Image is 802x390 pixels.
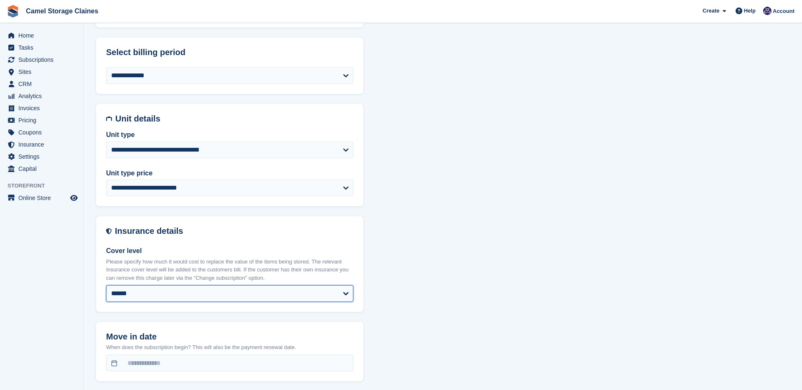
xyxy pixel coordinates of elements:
[763,7,772,15] img: Rod
[106,246,353,256] label: Cover level
[106,343,353,352] p: When does the subscription begin? This will also be the payment renewal date.
[4,192,79,204] a: menu
[4,163,79,175] a: menu
[4,114,79,126] a: menu
[18,114,69,126] span: Pricing
[106,114,112,124] img: unit-details-icon-595b0c5c156355b767ba7b61e002efae458ec76ed5ec05730b8e856ff9ea34a9.svg
[4,30,79,41] a: menu
[106,258,353,282] p: Please specify how much it would cost to replace the value of the items being stored. The relevan...
[773,7,794,15] span: Account
[744,7,756,15] span: Help
[8,182,83,190] span: Storefront
[106,48,353,57] h2: Select billing period
[18,151,69,162] span: Settings
[106,332,353,342] h2: Move in date
[4,66,79,78] a: menu
[18,54,69,66] span: Subscriptions
[4,151,79,162] a: menu
[18,102,69,114] span: Invoices
[7,5,19,18] img: stora-icon-8386f47178a22dfd0bd8f6a31ec36ba5ce8667c1dd55bd0f319d3a0aa187defe.svg
[18,90,69,102] span: Analytics
[703,7,719,15] span: Create
[18,78,69,90] span: CRM
[4,42,79,53] a: menu
[4,102,79,114] a: menu
[115,226,353,236] h2: Insurance details
[18,192,69,204] span: Online Store
[115,114,353,124] h2: Unit details
[18,42,69,53] span: Tasks
[18,139,69,150] span: Insurance
[23,4,102,18] a: Camel Storage Claines
[4,90,79,102] a: menu
[106,226,112,236] img: insurance-details-icon-731ffda60807649b61249b889ba3c5e2b5c27d34e2e1fb37a309f0fde93ff34a.svg
[4,127,79,138] a: menu
[4,139,79,150] a: menu
[18,163,69,175] span: Capital
[4,78,79,90] a: menu
[4,54,79,66] a: menu
[18,127,69,138] span: Coupons
[106,130,353,140] label: Unit type
[18,30,69,41] span: Home
[18,66,69,78] span: Sites
[106,168,353,178] label: Unit type price
[69,193,79,203] a: Preview store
